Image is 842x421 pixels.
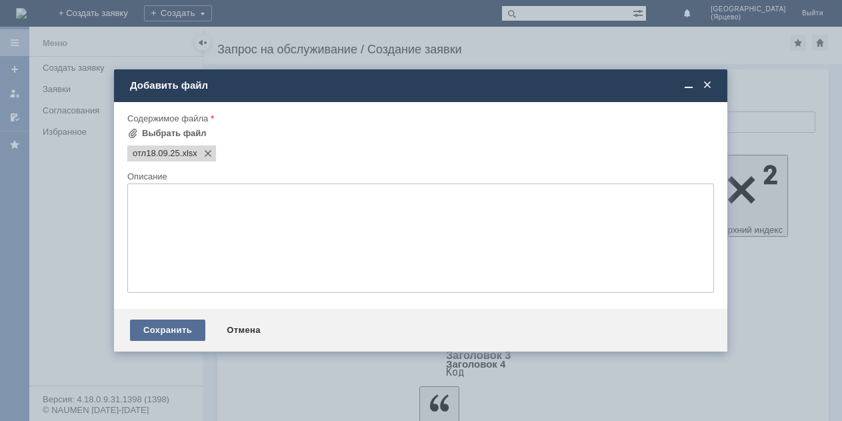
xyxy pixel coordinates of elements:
div: Добавить файл [130,79,714,91]
span: отл18.09.25.xlsx [180,148,197,159]
span: Свернуть (Ctrl + M) [682,79,695,91]
span: отл18.09.25.xlsx [133,148,180,159]
div: Описание [127,172,711,181]
span: Закрыть [701,79,714,91]
div: Содержимое файла [127,114,711,123]
div: Выбрать файл [142,128,207,139]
